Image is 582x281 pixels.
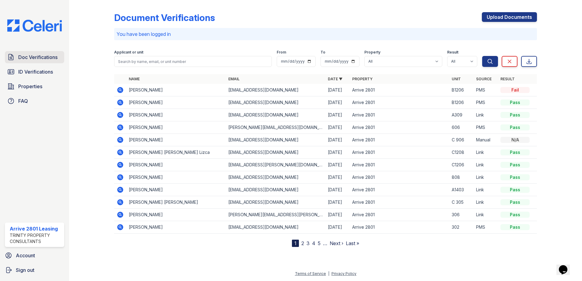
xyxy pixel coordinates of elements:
[126,159,226,171] td: [PERSON_NAME]
[325,134,350,146] td: [DATE]
[301,240,304,246] a: 2
[325,146,350,159] td: [DATE]
[500,149,530,155] div: Pass
[474,109,498,121] td: Link
[350,109,449,121] td: Arrive 2801
[474,84,498,96] td: PMS
[350,146,449,159] td: Arrive 2801
[5,95,64,107] a: FAQ
[226,159,325,171] td: [EMAIL_ADDRESS][PERSON_NAME][DOMAIN_NAME]
[295,271,326,276] a: Terms of Service
[350,121,449,134] td: Arrive 2801
[2,264,67,276] a: Sign out
[500,162,530,168] div: Pass
[449,209,474,221] td: 306
[474,221,498,234] td: PMS
[449,109,474,121] td: A309
[449,221,474,234] td: 302
[18,54,58,61] span: Doc Verifications
[474,159,498,171] td: Link
[18,97,28,105] span: FAQ
[474,196,498,209] td: Link
[474,184,498,196] td: Link
[318,240,321,246] a: 5
[500,87,530,93] div: Fail
[482,12,537,22] a: Upload Documents
[325,109,350,121] td: [DATE]
[449,184,474,196] td: A1403
[10,232,62,245] div: Trinity Property Consultants
[10,225,62,232] div: Arrive 2801 Leasing
[226,171,325,184] td: [EMAIL_ADDRESS][DOMAIN_NAME]
[364,50,380,55] label: Property
[452,77,461,81] a: Unit
[500,112,530,118] div: Pass
[126,184,226,196] td: [PERSON_NAME]
[350,221,449,234] td: Arrive 2801
[226,134,325,146] td: [EMAIL_ADDRESS][DOMAIN_NAME]
[330,240,343,246] a: Next ›
[5,66,64,78] a: ID Verifications
[350,96,449,109] td: Arrive 2801
[449,96,474,109] td: B1206
[277,50,286,55] label: From
[350,159,449,171] td: Arrive 2801
[226,146,325,159] td: [EMAIL_ADDRESS][DOMAIN_NAME]
[449,159,474,171] td: C1206
[226,96,325,109] td: [EMAIL_ADDRESS][DOMAIN_NAME]
[476,77,492,81] a: Source
[325,121,350,134] td: [DATE]
[350,196,449,209] td: Arrive 2801
[2,19,67,32] img: CE_Logo_Blue-a8612792a0a2168367f1c8372b55b34899dd931a85d93a1a3d3e32e68fde9ad4.png
[325,196,350,209] td: [DATE]
[226,84,325,96] td: [EMAIL_ADDRESS][DOMAIN_NAME]
[474,96,498,109] td: PMS
[325,209,350,221] td: [DATE]
[226,184,325,196] td: [EMAIL_ADDRESS][DOMAIN_NAME]
[2,249,67,262] a: Account
[474,171,498,184] td: Link
[292,240,299,247] div: 1
[114,12,215,23] div: Document Verifications
[18,68,53,75] span: ID Verifications
[474,134,498,146] td: Manual
[126,96,226,109] td: [PERSON_NAME]
[500,124,530,130] div: Pass
[449,171,474,184] td: 808
[228,77,240,81] a: Email
[350,209,449,221] td: Arrive 2801
[226,221,325,234] td: [EMAIL_ADDRESS][DOMAIN_NAME]
[129,77,140,81] a: Name
[449,134,474,146] td: C 906
[126,209,226,221] td: [PERSON_NAME]
[226,209,325,221] td: [PERSON_NAME][EMAIL_ADDRESS][PERSON_NAME][DOMAIN_NAME]
[126,171,226,184] td: [PERSON_NAME]
[323,240,327,247] span: …
[126,134,226,146] td: [PERSON_NAME]
[500,137,530,143] div: N/A
[226,196,325,209] td: [EMAIL_ADDRESS][DOMAIN_NAME]
[126,109,226,121] td: [PERSON_NAME]
[114,50,143,55] label: Applicant or unit
[350,84,449,96] td: Arrive 2801
[449,146,474,159] td: C1208
[474,121,498,134] td: PMS
[325,159,350,171] td: [DATE]
[312,240,315,246] a: 4
[449,121,474,134] td: 606
[325,184,350,196] td: [DATE]
[500,174,530,180] div: Pass
[350,171,449,184] td: Arrive 2801
[331,271,356,276] a: Privacy Policy
[18,83,42,90] span: Properties
[500,99,530,106] div: Pass
[325,171,350,184] td: [DATE]
[352,77,373,81] a: Property
[226,109,325,121] td: [EMAIL_ADDRESS][DOMAIN_NAME]
[346,240,359,246] a: Last »
[474,146,498,159] td: Link
[500,187,530,193] div: Pass
[321,50,325,55] label: To
[325,84,350,96] td: [DATE]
